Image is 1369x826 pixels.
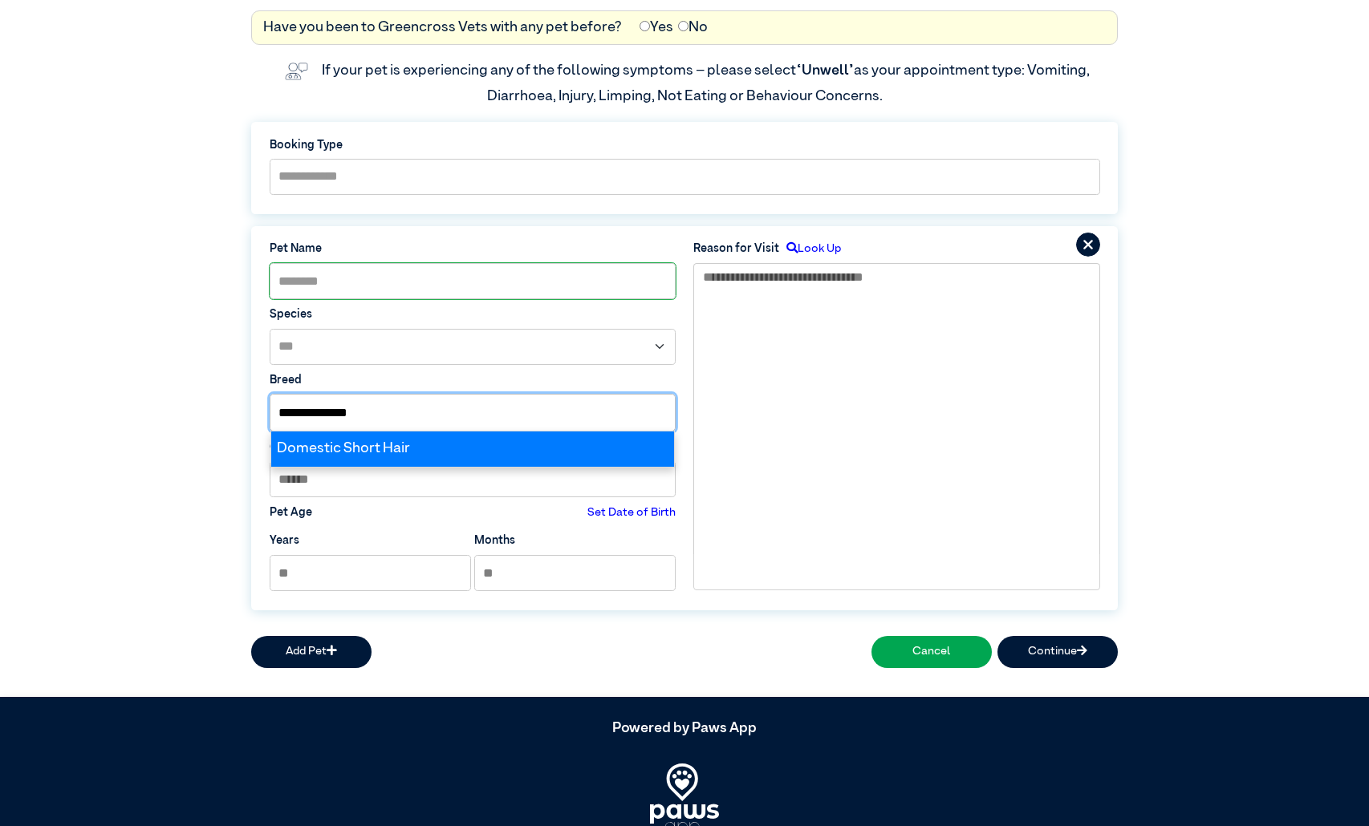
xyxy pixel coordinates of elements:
[270,241,676,258] label: Pet Name
[279,57,314,86] img: vet
[251,720,1118,738] h5: Powered by Paws App
[270,532,299,550] label: Years
[270,372,676,390] label: Breed
[678,17,708,38] label: No
[587,504,676,522] label: Set Date of Birth
[251,636,372,668] button: Add Pet
[270,306,676,324] label: Species
[263,17,622,38] label: Have you been to Greencross Vets with any pet before?
[796,63,854,78] span: “Unwell”
[270,137,1100,155] label: Booking Type
[322,63,1092,103] label: If your pet is experiencing any of the following symptoms – please select as your appointment typ...
[270,439,676,457] label: Colour
[997,636,1118,668] button: Continue
[474,532,515,550] label: Months
[678,21,689,31] input: No
[270,504,312,522] label: Pet Age
[779,241,841,258] label: Look Up
[640,21,650,31] input: Yes
[640,17,673,38] label: Yes
[871,636,992,668] button: Cancel
[271,431,675,466] div: Domestic Short Hair
[693,241,779,258] label: Reason for Visit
